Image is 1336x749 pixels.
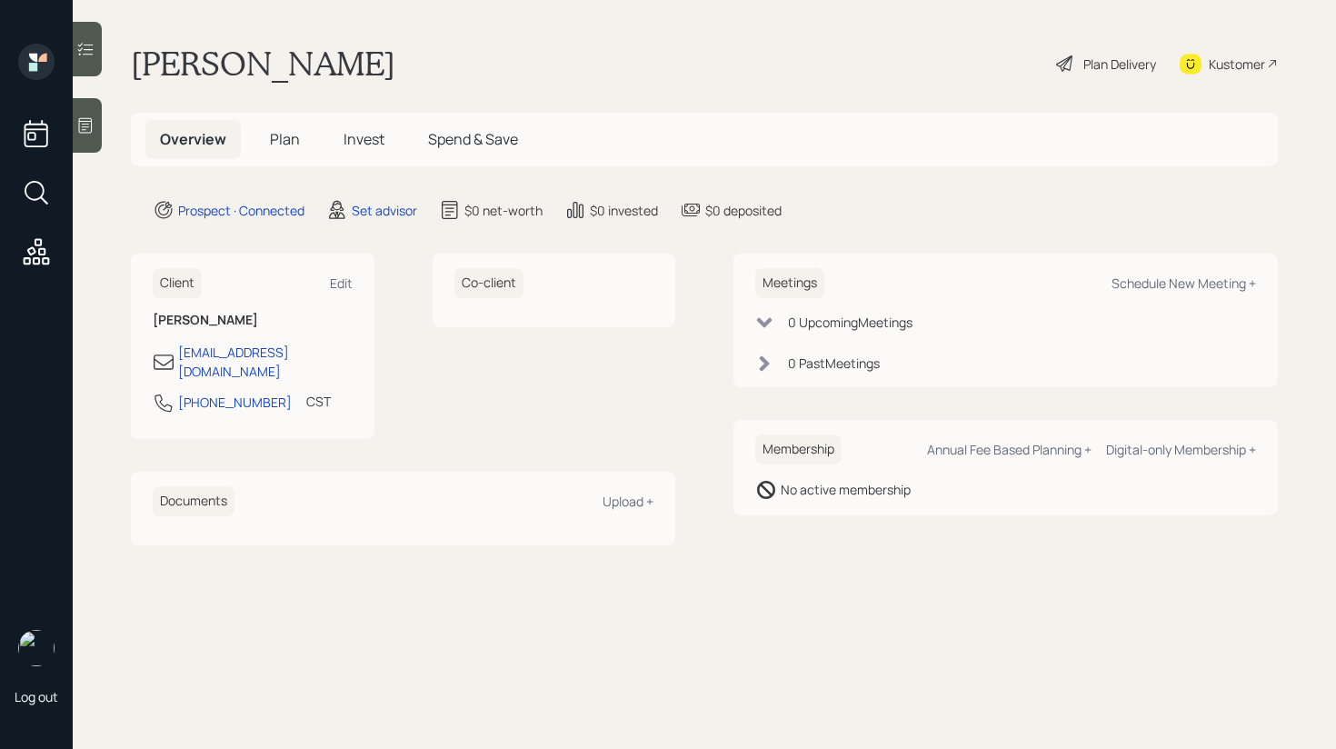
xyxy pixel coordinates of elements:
[344,129,384,149] span: Invest
[15,688,58,705] div: Log out
[428,129,518,149] span: Spend & Save
[178,201,304,220] div: Prospect · Connected
[781,480,911,499] div: No active membership
[927,441,1092,458] div: Annual Fee Based Planning +
[1209,55,1265,74] div: Kustomer
[131,44,395,84] h1: [PERSON_NAME]
[160,129,226,149] span: Overview
[1106,441,1256,458] div: Digital-only Membership +
[270,129,300,149] span: Plan
[590,201,658,220] div: $0 invested
[1083,55,1156,74] div: Plan Delivery
[755,434,842,464] h6: Membership
[454,268,523,298] h6: Co-client
[352,201,417,220] div: Set advisor
[153,313,353,328] h6: [PERSON_NAME]
[178,343,353,381] div: [EMAIL_ADDRESS][DOMAIN_NAME]
[788,354,880,373] div: 0 Past Meeting s
[153,268,202,298] h6: Client
[330,275,353,292] div: Edit
[306,392,331,411] div: CST
[1112,275,1256,292] div: Schedule New Meeting +
[464,201,543,220] div: $0 net-worth
[153,486,234,516] h6: Documents
[178,393,292,412] div: [PHONE_NUMBER]
[755,268,824,298] h6: Meetings
[705,201,782,220] div: $0 deposited
[603,493,653,510] div: Upload +
[18,630,55,666] img: retirable_logo.png
[788,313,912,332] div: 0 Upcoming Meeting s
